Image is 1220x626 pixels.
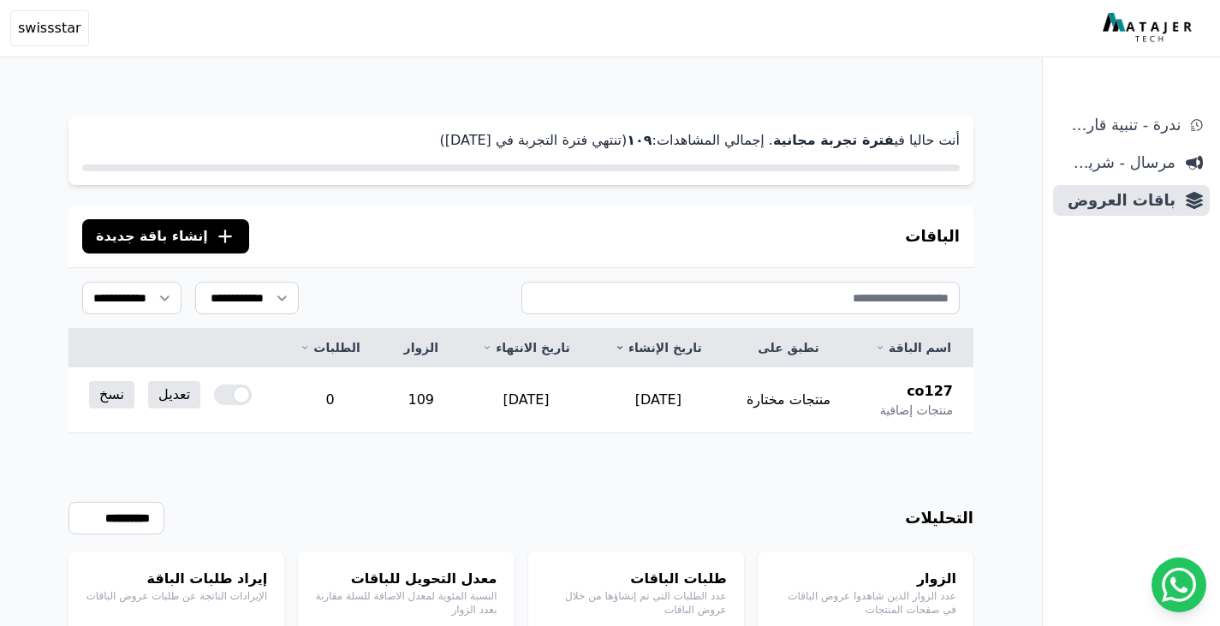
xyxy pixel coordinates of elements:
a: الطلبات [299,339,362,356]
h4: معدل التحويل للباقات [315,569,497,589]
span: co127 [907,381,953,402]
th: الزوار [382,329,460,367]
button: swissstar [10,10,89,46]
img: MatajerTech Logo [1103,13,1196,44]
a: اسم الباقة [873,339,953,356]
p: عدد الطلبات التي تم إنشاؤها من خلال عروض الباقات [545,589,727,617]
h3: التحليلات [905,506,973,530]
p: عدد الزوار الذين شاهدوا عروض الباقات في صفحات المنتجات [775,589,956,617]
th: تطبق على [724,329,853,367]
h4: الزوار [775,569,956,589]
strong: فترة تجربة مجانية [773,132,894,148]
span: مرسال - شريط دعاية [1060,151,1175,175]
button: إنشاء باقة جديدة [82,219,249,253]
h4: طلبات الباقات [545,569,727,589]
p: أنت حاليا في . إجمالي المشاهدات: (تنتهي فترة التجربة في [DATE]) [82,130,960,151]
span: منتجات إضافية [880,402,953,419]
a: تعديل [148,381,200,408]
a: تاريخ الانتهاء [480,339,572,356]
td: منتجات مختارة [724,367,853,433]
span: swissstar [18,18,81,39]
a: نسخ [89,381,134,408]
td: 109 [382,367,460,433]
h4: إيراد طلبات الباقة [86,569,267,589]
h3: الباقات [905,224,960,248]
strong: ١۰٩ [627,132,652,148]
p: الإيرادات الناتجة عن طلبات عروض الباقات [86,589,267,603]
span: إنشاء باقة جديدة [96,226,208,247]
span: باقات العروض [1060,188,1175,212]
td: [DATE] [592,367,724,433]
p: النسبة المئوية لمعدل الاضافة للسلة مقارنة بعدد الزوار [315,589,497,617]
td: 0 [278,367,383,433]
a: تاريخ الإنشاء [613,339,704,356]
span: ندرة - تنبية قارب علي النفاذ [1060,113,1181,137]
td: [DATE] [460,367,592,433]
